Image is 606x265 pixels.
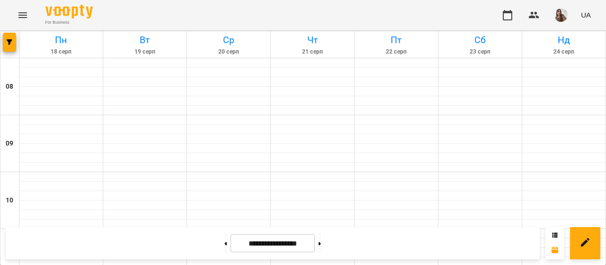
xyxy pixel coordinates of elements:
h6: 24 серп [524,47,604,56]
h6: 09 [6,138,13,149]
h6: 21 серп [272,47,353,56]
h6: 23 серп [440,47,520,56]
h6: Ср [188,33,269,47]
h6: Нд [524,33,604,47]
h6: Чт [272,33,353,47]
button: Menu [11,4,34,27]
img: Voopty Logo [45,5,93,18]
button: UA [577,6,595,24]
h6: 08 [6,82,13,92]
h6: Вт [105,33,185,47]
img: e785d2f60518c4d79e432088573c6b51.jpg [554,9,568,22]
span: For Business [45,19,93,26]
h6: Сб [440,33,520,47]
h6: Пт [356,33,437,47]
h6: Пн [21,33,101,47]
h6: 18 серп [21,47,101,56]
h6: 22 серп [356,47,437,56]
span: UA [581,10,591,20]
h6: 10 [6,195,13,206]
h6: 19 серп [105,47,185,56]
h6: 20 серп [188,47,269,56]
